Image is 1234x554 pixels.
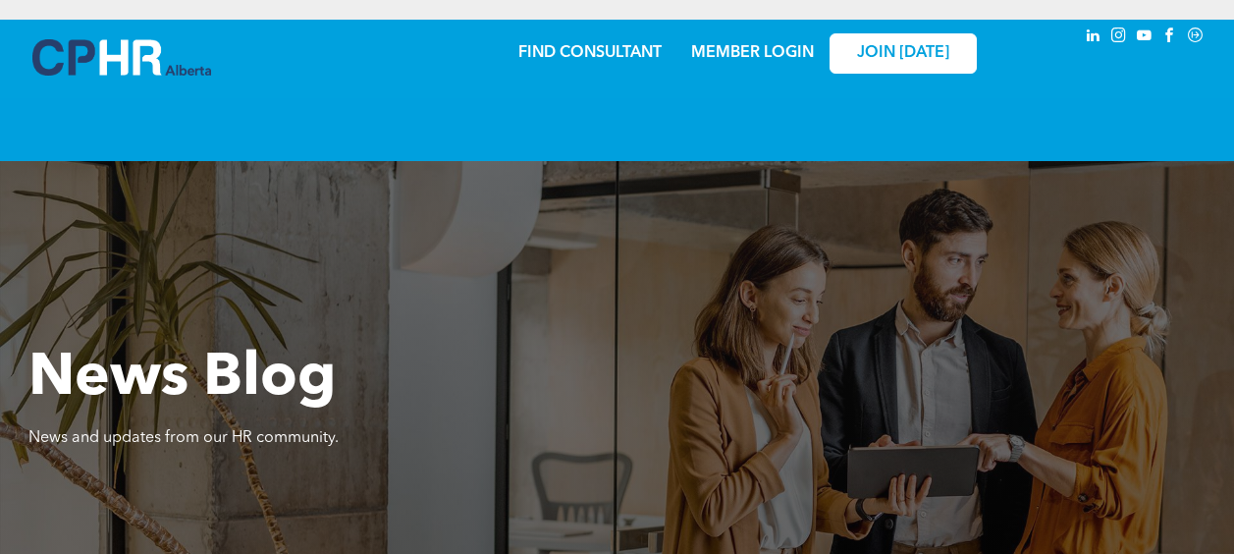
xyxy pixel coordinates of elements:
[1185,25,1207,51] a: Social network
[518,45,662,61] a: FIND CONSULTANT
[830,33,977,74] a: JOIN [DATE]
[1083,25,1104,51] a: linkedin
[691,45,814,61] a: MEMBER LOGIN
[1134,25,1155,51] a: youtube
[28,350,336,409] span: News Blog
[1159,25,1181,51] a: facebook
[28,430,339,446] span: News and updates from our HR community.
[857,44,949,63] span: JOIN [DATE]
[1108,25,1130,51] a: instagram
[32,39,211,76] img: A blue and white logo for cp alberta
